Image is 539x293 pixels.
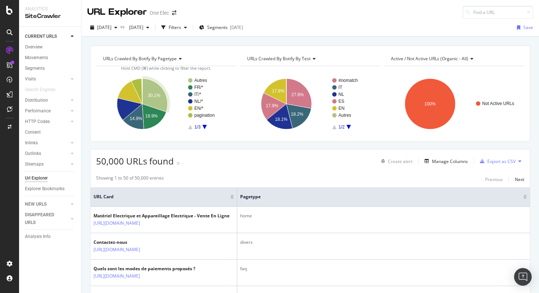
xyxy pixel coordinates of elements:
[25,75,36,83] div: Visits
[515,176,524,182] div: Next
[93,220,140,227] a: [URL][DOMAIN_NAME]
[148,93,160,98] text: 30.1%
[338,78,358,83] text: #nomatch
[87,6,147,18] div: URL Explorer
[240,72,381,136] svg: A chart.
[25,150,41,158] div: Outlinks
[96,155,174,167] span: 50,000 URLs found
[207,24,228,30] span: Segments
[485,175,503,184] button: Previous
[25,174,76,182] a: Url Explorer
[266,103,278,108] text: 17.9%
[338,113,351,118] text: Autres
[240,265,527,272] div: faq
[25,185,65,193] div: Explorer Bookmarks
[25,107,51,115] div: Performance
[240,239,527,246] div: divers
[25,174,48,182] div: Url Explorer
[126,22,152,33] button: [DATE]
[87,22,120,33] button: [DATE]
[432,158,468,164] div: Manage Columns
[240,213,527,219] div: home
[378,155,412,167] button: Create alert
[25,43,76,51] a: Overview
[246,53,374,65] h4: URLs Crawled By Botify By test
[25,107,69,115] a: Performance
[96,72,236,136] svg: A chart.
[514,22,533,33] button: Save
[194,124,201,130] text: 1/3
[93,193,228,200] span: URL Card
[25,139,38,147] div: Inlinks
[485,176,503,182] div: Previous
[384,72,524,136] div: A chart.
[487,158,516,164] div: Export as CSV
[25,33,57,40] div: CURRENT URLS
[25,150,69,158] a: Outlinks
[25,97,69,104] a: Distribution
[275,117,287,122] text: 18.1%
[25,65,45,72] div: Segments
[389,53,518,65] h4: Active / Not Active URLs
[93,213,230,219] div: Matériel Electrique et Appareillage Electrique - Vente En Ligne
[96,175,164,184] div: Showing 1 to 50 of 50,000 entries
[25,54,76,62] a: Movements
[338,85,342,90] text: IT
[338,106,345,111] text: EN
[158,22,190,33] button: Filters
[25,185,76,193] a: Explorer Bookmarks
[194,78,207,83] text: Autres
[97,24,111,30] span: 2025 Oct. 2nd
[25,211,69,227] a: DISAPPEARED URLS
[25,139,69,147] a: Inlinks
[25,233,51,240] div: Analysis Info
[240,193,512,200] span: pagetype
[230,24,243,30] div: [DATE]
[150,9,169,17] div: One Elec
[181,160,183,166] div: -
[172,10,176,15] div: arrow-right-arrow-left
[25,12,75,21] div: SiteCrawler
[25,200,69,208] a: NEW URLS
[25,86,63,94] a: Search Engines
[482,101,514,106] text: Not Active URLs
[338,124,345,130] text: 1/2
[93,265,195,272] div: Quels sont les modes de paiements proposés ?
[93,246,140,253] a: [URL][DOMAIN_NAME]
[25,43,43,51] div: Overview
[25,97,48,104] div: Distribution
[194,113,214,118] text: pagination
[120,23,126,30] span: vs
[103,55,177,62] span: URLs Crawled By Botify By pagetype
[291,92,304,97] text: 27.8%
[338,99,344,104] text: ES
[463,6,533,19] input: Find a URL
[169,24,181,30] div: Filters
[523,24,533,30] div: Save
[93,272,140,280] a: [URL][DOMAIN_NAME]
[391,55,468,62] span: Active / Not Active URLs (organic - all)
[177,162,180,164] img: Equal
[25,129,76,136] a: Content
[25,6,75,12] div: Analytics
[25,65,76,72] a: Segments
[425,101,436,106] text: 100%
[121,65,211,71] span: Hold CMD (⌘) while clicking to filter the report.
[25,211,62,227] div: DISAPPEARED URLS
[25,33,69,40] a: CURRENT URLS
[272,88,284,94] text: 17.8%
[25,233,76,240] a: Analysis Info
[388,158,412,164] div: Create alert
[102,53,230,65] h4: URLs Crawled By Botify By pagetype
[291,112,303,117] text: 18.2%
[477,155,516,167] button: Export as CSV
[25,86,55,94] div: Search Engines
[25,118,50,126] div: HTTP Codes
[145,113,158,119] text: 18.9%
[338,92,344,97] text: NL
[196,22,246,33] button: Segments[DATE]
[93,239,164,246] div: Contactez-nous
[25,129,41,136] div: Content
